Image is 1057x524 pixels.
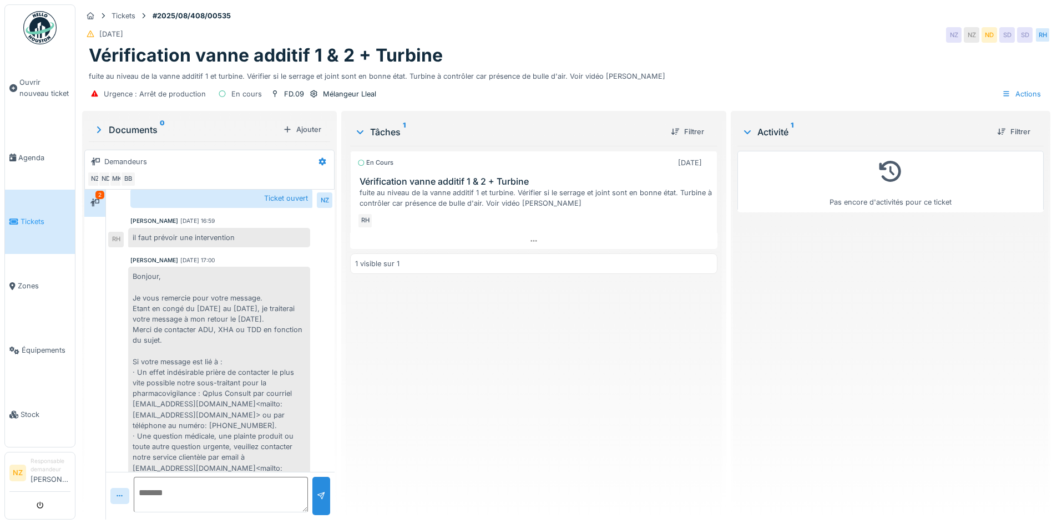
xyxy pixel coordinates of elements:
[128,228,310,247] div: il faut prévoir une intervention
[19,77,70,98] span: Ouvrir nouveau ticket
[98,171,114,187] div: ND
[9,457,70,492] a: NZ Responsable demandeur[PERSON_NAME]
[18,152,70,163] span: Agenda
[666,124,709,139] div: Filtrer
[355,258,399,269] div: 1 visible sur 1
[23,11,57,44] img: Badge_color-CXgf-gQk.svg
[99,29,123,39] div: [DATE]
[5,125,75,190] a: Agenda
[231,89,262,99] div: En cours
[148,11,235,21] strong: #2025/08/408/00535
[9,465,26,481] li: NZ
[993,124,1035,139] div: Filtrer
[317,192,332,208] div: NZ
[95,191,104,199] div: 2
[21,409,70,420] span: Stock
[403,125,406,139] sup: 1
[93,123,279,136] div: Documents
[31,457,70,489] li: [PERSON_NAME]
[5,190,75,254] a: Tickets
[964,27,979,43] div: NZ
[279,122,326,137] div: Ajouter
[997,86,1046,102] div: Actions
[120,171,136,187] div: BB
[22,345,70,355] span: Équipements
[360,187,712,208] div: fuite au niveau de la vanne additif 1 et turbine. Vérifier si le serrage et joint sont en bonne é...
[31,457,70,474] div: Responsable demandeur
[89,67,1044,82] div: fuite au niveau de la vanne additif 1 et turbine. Vérifier si le serrage et joint sont en bonne é...
[742,125,988,139] div: Activité
[130,217,178,225] div: [PERSON_NAME]
[130,256,178,264] div: [PERSON_NAME]
[5,383,75,447] a: Stock
[284,89,304,99] div: FD.09
[360,176,712,187] h3: Vérification vanne additif 1 & 2 + Turbine
[1035,27,1050,43] div: RH
[982,27,997,43] div: ND
[1017,27,1033,43] div: SD
[999,27,1015,43] div: SD
[87,171,103,187] div: NZ
[180,217,215,225] div: [DATE] 16:59
[678,157,702,168] div: [DATE]
[89,45,443,66] h1: Vérification vanne additif 1 & 2 + Turbine
[946,27,962,43] div: NZ
[5,254,75,318] a: Zones
[5,318,75,383] a: Équipements
[323,89,376,99] div: Mélangeur Lleal
[791,125,793,139] sup: 1
[355,125,661,139] div: Tâches
[109,171,125,187] div: MK
[357,158,393,167] div: En cours
[180,256,215,264] div: [DATE] 17:00
[21,216,70,227] span: Tickets
[160,123,165,136] sup: 0
[130,189,312,208] div: Ticket ouvert
[108,232,124,247] div: RH
[745,156,1036,207] div: Pas encore d'activités pour ce ticket
[112,11,135,21] div: Tickets
[104,156,147,167] div: Demandeurs
[5,50,75,125] a: Ouvrir nouveau ticket
[104,89,206,99] div: Urgence : Arrêt de production
[357,213,373,228] div: RH
[18,281,70,291] span: Zones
